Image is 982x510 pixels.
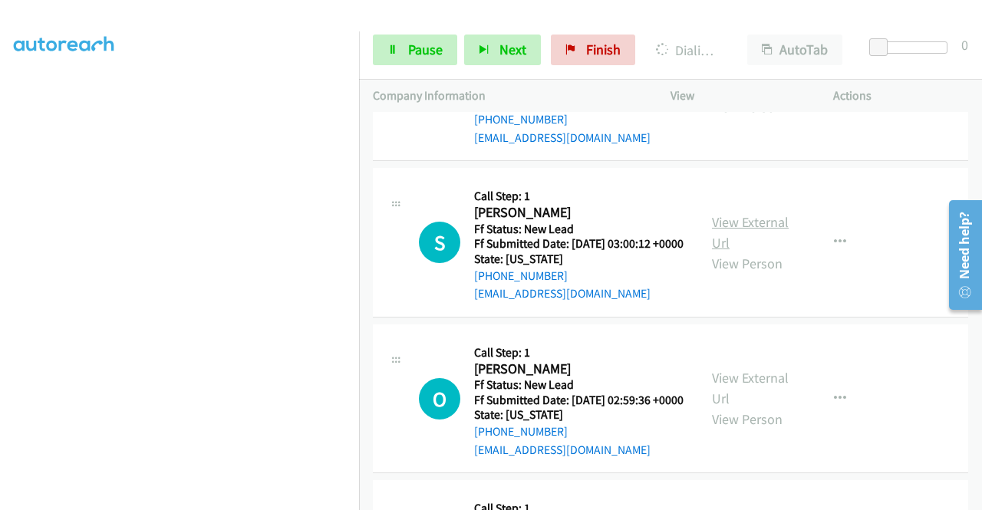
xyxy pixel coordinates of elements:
[464,35,541,65] button: Next
[474,377,684,393] h5: Ff Status: New Lead
[712,213,789,252] a: View External Url
[474,345,684,360] h5: Call Step: 1
[408,41,443,58] span: Pause
[474,204,679,222] h2: [PERSON_NAME]
[419,222,460,263] div: The call is yet to be attempted
[961,35,968,55] div: 0
[551,35,635,65] a: Finish
[712,369,789,407] a: View External Url
[474,424,568,439] a: [PHONE_NUMBER]
[474,236,684,252] h5: Ff Submitted Date: [DATE] 03:00:12 +0000
[877,41,947,54] div: Delay between calls (in seconds)
[474,393,684,408] h5: Ff Submitted Date: [DATE] 02:59:36 +0000
[712,255,783,272] a: View Person
[419,378,460,420] div: The call is yet to be attempted
[474,360,679,378] h2: [PERSON_NAME]
[671,87,806,105] p: View
[474,130,651,145] a: [EMAIL_ADDRESS][DOMAIN_NAME]
[474,268,568,283] a: [PHONE_NUMBER]
[419,222,460,263] h1: S
[474,407,684,423] h5: State: [US_STATE]
[938,194,982,316] iframe: Resource Center
[474,189,684,204] h5: Call Step: 1
[712,410,783,428] a: View Person
[499,41,526,58] span: Next
[586,41,621,58] span: Finish
[474,286,651,301] a: [EMAIL_ADDRESS][DOMAIN_NAME]
[474,222,684,237] h5: Ff Status: New Lead
[373,35,457,65] a: Pause
[474,252,684,267] h5: State: [US_STATE]
[747,35,842,65] button: AutoTab
[474,112,568,127] a: [PHONE_NUMBER]
[474,443,651,457] a: [EMAIL_ADDRESS][DOMAIN_NAME]
[419,378,460,420] h1: O
[833,87,968,105] p: Actions
[373,87,643,105] p: Company Information
[656,40,720,61] p: Dialing [PERSON_NAME]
